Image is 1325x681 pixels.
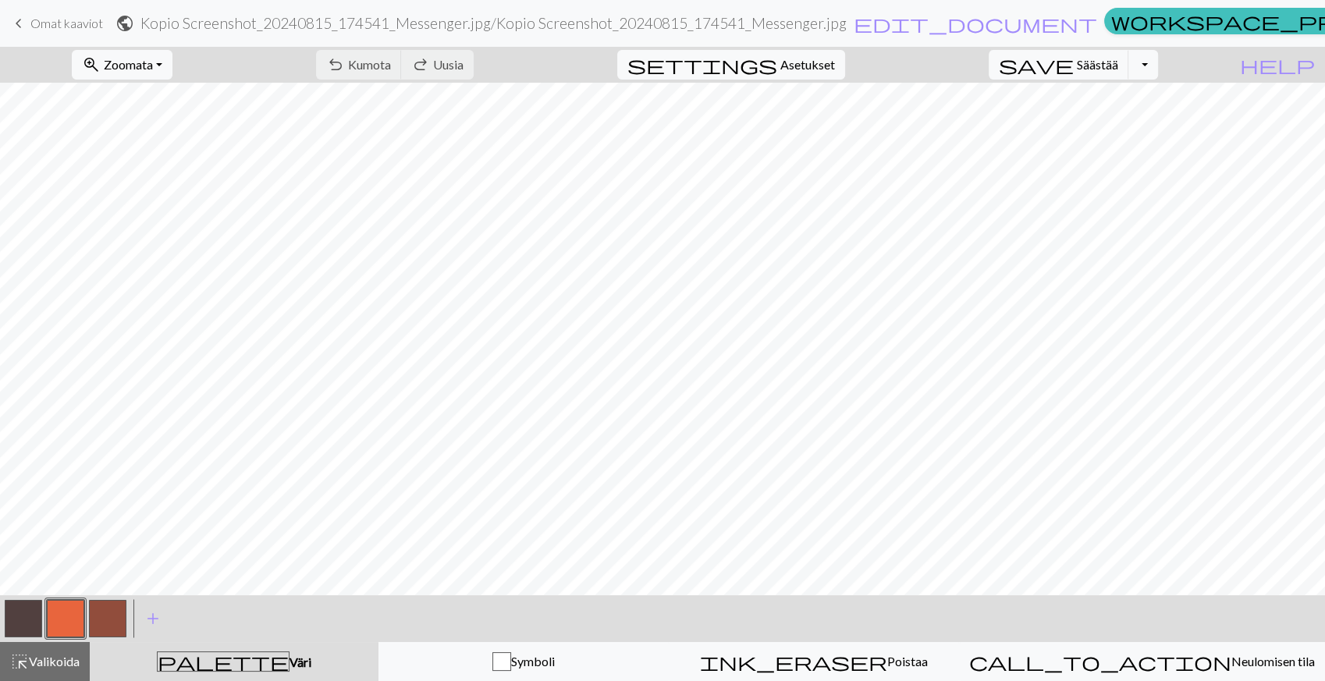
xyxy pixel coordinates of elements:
[959,642,1325,681] button: Neulomisen tila
[854,12,1097,34] span: edit_document
[627,55,777,74] i: Asetukset
[144,608,162,630] span: add
[887,654,928,669] span: Poistaa
[29,654,80,669] span: Valikoida
[1077,57,1118,72] span: Säästää
[511,654,555,669] span: Symboli
[9,12,28,34] span: keyboard_arrow_left
[999,54,1074,76] span: save
[1240,54,1315,76] span: help
[30,16,103,30] span: Omat kaaviot
[140,14,491,32] font: Kopio Screenshot_20240815_174541_Messenger.jpg
[378,642,669,681] button: Symboli
[780,55,835,74] span: Asetukset
[90,642,378,681] button: Väri
[158,651,289,672] span: palette
[627,54,777,76] span: settings
[1231,654,1315,669] span: Neulomisen tila
[115,12,134,34] span: public
[9,10,103,37] a: Omat kaaviot
[140,14,847,32] h2: / Kopio Screenshot_20240815_174541_Messenger.jpg
[969,651,1231,672] span: call_to_action
[700,651,887,672] span: ink_eraser
[82,54,101,76] span: zoom_in
[617,50,845,80] button: AsetuksetAsetukset
[669,642,959,681] button: Poistaa
[72,50,172,80] button: Zoomata
[104,57,153,72] span: Zoomata
[989,50,1129,80] button: Säästää
[290,654,311,669] span: Väri
[10,651,29,672] span: highlight_alt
